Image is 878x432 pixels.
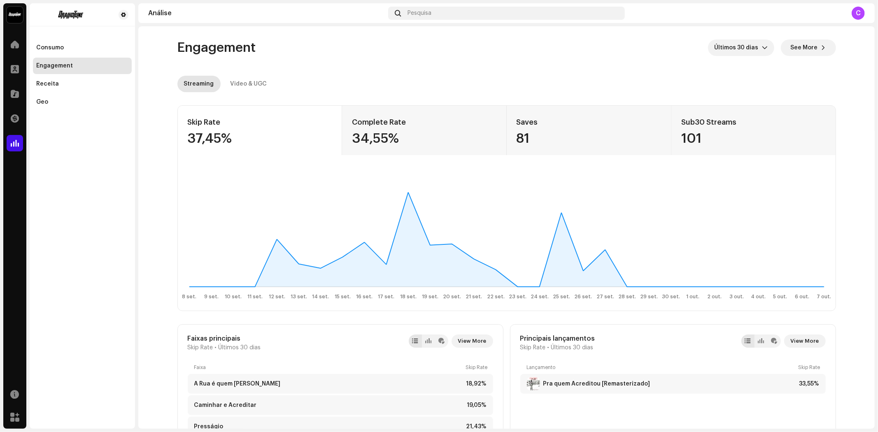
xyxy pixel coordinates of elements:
[520,334,595,343] div: Principais lançamentos
[312,294,329,299] text: 14 set.
[194,402,257,409] div: Caminhar e Acreditar
[219,344,261,351] span: Últimos 30 dias
[751,294,766,299] text: 4 out.
[184,76,214,92] div: Streaming
[188,344,213,351] span: Skip Rate
[762,39,768,56] div: dropdown trigger
[466,423,487,430] div: 21,43%
[466,294,482,299] text: 21 set.
[791,39,818,56] span: See More
[520,344,546,351] span: Skip Rate
[247,294,263,299] text: 11 set.
[194,423,224,430] div: Presságio
[7,7,23,23] img: 10370c6a-d0e2-4592-b8a2-38f444b0ca44
[36,10,105,20] img: fa294d24-6112-42a8-9831-6e0cd3b5fa40
[224,294,241,299] text: 10 set.
[517,116,661,129] div: Saves
[547,344,550,351] span: •
[352,116,496,129] div: Complete Rate
[36,81,59,87] div: Receita
[443,294,461,299] text: 20 set.
[707,294,722,299] text: 2 out.
[661,294,680,299] text: 30 set.
[452,334,493,348] button: View More
[33,39,132,56] re-m-nav-item: Consumo
[268,294,285,299] text: 12 set.
[852,7,865,20] div: C
[784,334,826,348] button: View More
[681,116,826,129] div: Sub30 Streams
[356,294,373,299] text: 16 set.
[177,39,256,56] span: Engagement
[188,132,332,145] div: 37,45%
[487,294,504,299] text: 22 set.
[551,344,594,351] span: Últimos 30 dias
[194,364,463,371] div: Faixa
[543,381,650,387] div: Pra quem Acreditou [Remasterizado]
[36,63,73,69] div: Engagement
[188,116,332,129] div: Skip Rate
[194,381,281,387] div: A Rua é quem ensina
[466,381,487,387] div: 18,92%
[509,294,526,299] text: 23 set.
[596,294,614,299] text: 27 set.
[781,39,836,56] button: See More
[527,377,540,390] img: 950F366D-D02E-4A43-87E3-A4B38F660193
[36,44,64,51] div: Consumo
[527,364,795,371] div: Lançamento
[466,402,487,409] div: 19,05%
[33,58,132,74] re-m-nav-item: Engagement
[352,132,496,145] div: 34,55%
[686,294,699,299] text: 1 out.
[530,294,548,299] text: 24 set.
[799,381,819,387] div: 33,55%
[148,10,385,16] div: Análise
[466,364,487,371] div: Skip Rate
[574,294,592,299] text: 26 set.
[188,334,261,343] div: Faixas principais
[799,364,819,371] div: Skip Rate
[182,294,196,299] text: 8 set.
[681,132,826,145] div: 101
[408,10,431,16] span: Pesquisa
[715,39,762,56] span: Últimos 30 dias
[33,76,132,92] re-m-nav-item: Receita
[640,294,658,299] text: 29 set.
[215,344,217,351] span: •
[231,76,267,92] div: Video & UGC
[817,294,831,299] text: 7 out.
[552,294,570,299] text: 25 set.
[517,132,661,145] div: 81
[458,333,487,349] span: View More
[422,294,438,299] text: 19 set.
[33,94,132,110] re-m-nav-item: Geo
[729,294,743,299] text: 3 out.
[618,294,636,299] text: 28 set.
[290,294,307,299] text: 13 set.
[400,294,416,299] text: 18 set.
[204,294,218,299] text: 9 set.
[378,294,394,299] text: 17 set.
[36,99,48,105] div: Geo
[334,294,350,299] text: 15 set.
[795,294,809,299] text: 6 out.
[791,333,819,349] span: View More
[773,294,787,299] text: 5 out.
